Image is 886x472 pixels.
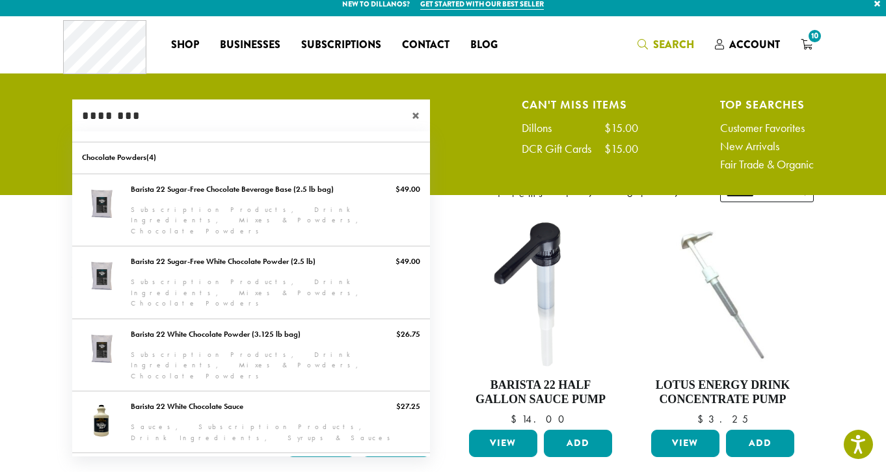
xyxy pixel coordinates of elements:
span: Shop [171,37,199,53]
img: DP1898.01.png [466,218,615,368]
div: $15.00 [604,122,638,134]
h4: Barista 22 Half Gallon Sauce Pump [466,378,615,406]
span: Blog [470,37,498,53]
div: Dillons [522,122,565,134]
div: DCR Gift Cards [522,143,604,155]
span: Account [729,37,780,52]
bdi: 3.25 [697,412,748,426]
a: Search [627,34,705,55]
span: $ [511,412,522,426]
img: pump_1024x1024_2x_720x_7ebb9306-2e50-43cc-9be2-d4d1730b4a2d_460x-300x300.jpg [648,218,798,368]
span: Search [653,37,694,52]
span: Subscriptions [301,37,381,53]
span: Contact [402,37,450,53]
button: Add [544,430,612,457]
h4: Can't Miss Items [522,99,638,109]
a: Barista 22 Half Gallon Sauce Pump $14.00 [466,218,615,425]
a: New Arrivals [720,140,814,152]
a: View [651,430,719,457]
bdi: 14.00 [511,412,571,426]
a: Fair Trade & Organic [720,159,814,170]
span: 10 [806,27,824,45]
span: × [412,108,430,124]
a: Lotus Energy Drink Concentrate Pump $3.25 [648,218,798,425]
a: Shop [161,34,209,55]
a: Customer Favorites [720,122,814,134]
a: View [469,430,537,457]
h4: Top Searches [720,99,814,109]
h4: Lotus Energy Drink Concentrate Pump [648,378,798,406]
button: Add [726,430,794,457]
span: $ [697,412,708,426]
span: Businesses [220,37,280,53]
div: $15.00 [604,143,638,155]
